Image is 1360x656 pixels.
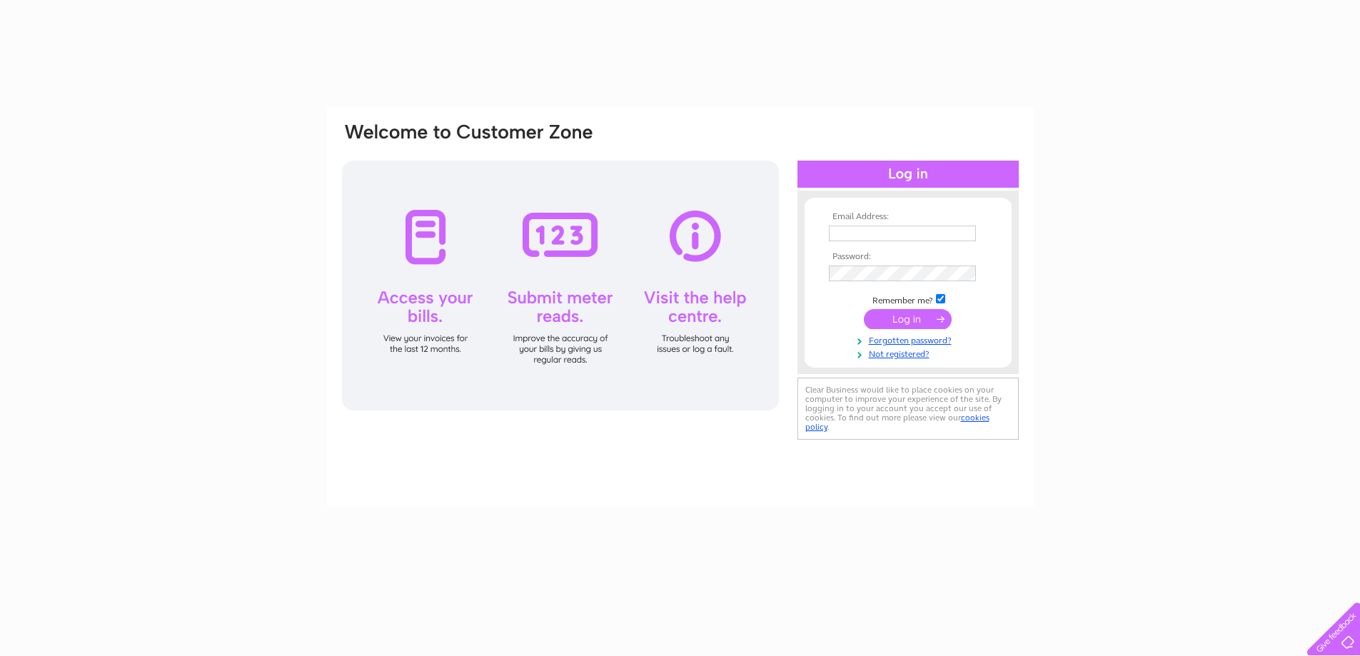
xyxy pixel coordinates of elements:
[829,333,991,346] a: Forgotten password?
[864,309,952,329] input: Submit
[825,212,991,222] th: Email Address:
[829,346,991,360] a: Not registered?
[825,292,991,306] td: Remember me?
[797,378,1019,440] div: Clear Business would like to place cookies on your computer to improve your experience of the sit...
[825,252,991,262] th: Password:
[805,413,989,432] a: cookies policy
